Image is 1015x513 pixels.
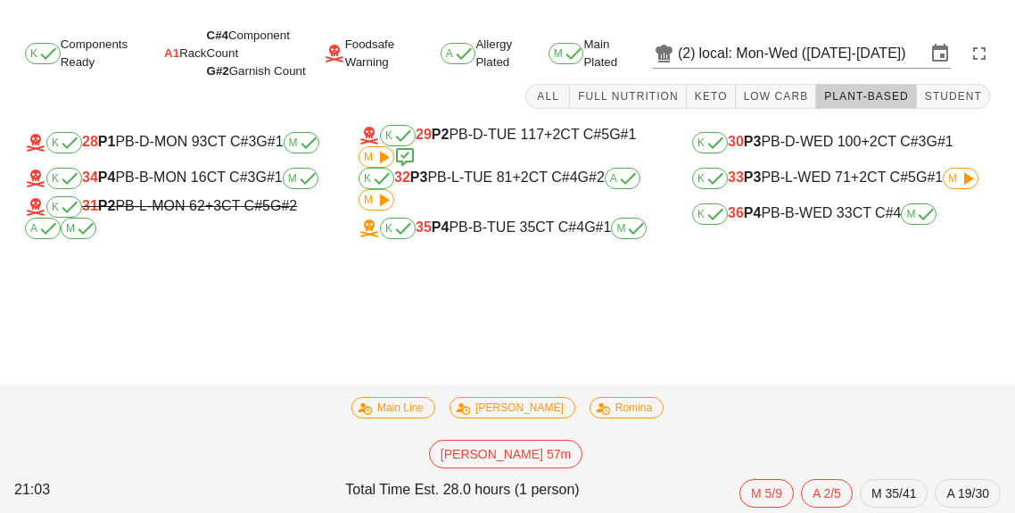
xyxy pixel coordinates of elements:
[416,219,432,235] span: 35
[728,170,744,185] span: 33
[359,218,656,239] div: PB-B-TUE 35 CT C#4
[584,219,611,235] span: G#1
[554,48,579,59] span: M
[363,398,424,418] span: Main Line
[692,132,990,153] div: PB-D-WED 100 CT C#3
[610,173,635,184] span: A
[692,168,990,189] div: PB-L-WED 71 CT C#5
[25,132,323,153] div: PB-D-MON 93 CT C#3
[728,205,744,220] span: 36
[25,196,323,239] div: PB-L-MON 62 CT C#5
[432,219,450,235] b: P4
[687,84,736,109] button: Keto
[744,134,762,149] b: P3
[743,90,809,103] span: Low Carb
[751,480,782,507] span: M 5/9
[697,173,722,184] span: K
[288,173,313,184] span: M
[82,198,98,213] span: 31
[578,170,605,185] span: G#2
[11,476,342,511] div: 21:03
[432,127,450,142] b: P2
[544,127,560,142] span: +2
[906,209,931,219] span: M
[164,45,179,62] span: A1
[82,170,98,185] span: 34
[359,125,656,168] div: PB-D-TUE 117 CT C#5
[207,29,228,42] span: C#4
[694,90,728,103] span: Keto
[98,198,116,213] b: P2
[570,84,687,109] button: Full Nutrition
[207,27,324,80] div: Component Count Garnish Count
[692,203,990,225] div: PB-B-WED 33 CT C#4
[744,205,762,220] b: P4
[577,90,679,103] span: Full Nutrition
[416,127,432,142] span: 29
[851,170,867,185] span: +2
[82,134,98,149] span: 28
[364,173,389,184] span: K
[11,32,1004,75] div: Components Ready Rack Foodsafe Warning Allergy Plated Main Plated
[946,480,989,507] span: A 19/30
[609,127,636,142] span: G#1
[916,170,943,185] span: G#1
[52,202,77,212] span: K
[30,48,55,59] span: K
[823,90,909,103] span: Plant-Based
[441,441,571,467] span: [PERSON_NAME] 57m
[861,134,877,149] span: +2
[359,168,656,211] div: PB-L-TUE 81 CT C#4
[871,480,917,507] span: M 35/41
[601,398,652,418] span: Romina
[461,398,564,418] span: [PERSON_NAME]
[385,223,410,234] span: K
[697,209,722,219] span: K
[205,198,221,213] span: +3
[52,173,77,184] span: K
[25,168,323,189] div: PB-B-MON 16 CT C#3
[728,134,744,149] span: 30
[270,198,297,213] span: G#2
[616,223,641,234] span: M
[697,137,722,148] span: K
[394,170,410,185] span: 32
[289,137,314,148] span: M
[678,45,699,62] div: (2)
[736,84,817,109] button: Low Carb
[66,223,91,234] span: M
[446,48,471,59] span: A
[256,134,283,149] span: G#1
[927,134,953,149] span: G#1
[813,480,841,507] span: A 2/5
[513,170,529,185] span: +2
[255,170,282,185] span: G#1
[410,170,428,185] b: P3
[385,130,410,141] span: K
[917,84,990,109] button: Student
[364,152,389,162] span: M
[533,90,562,103] span: All
[98,134,116,149] b: P1
[525,84,570,109] button: All
[744,170,762,185] b: P3
[816,84,917,109] button: Plant-Based
[948,173,973,184] span: M
[98,170,116,185] b: P4
[207,64,229,78] span: G#2
[342,476,673,511] div: Total Time Est. 28.0 hours (1 person)
[52,137,77,148] span: K
[30,223,55,234] span: A
[364,194,389,205] span: M
[924,90,982,103] span: Student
